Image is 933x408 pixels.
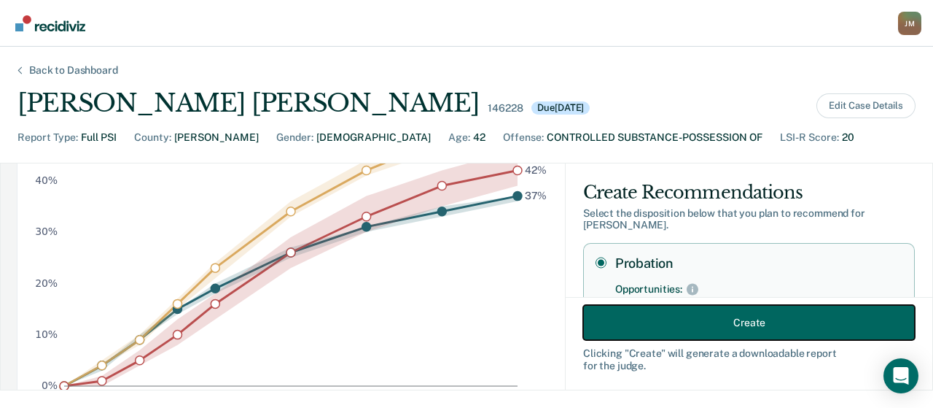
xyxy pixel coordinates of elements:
[816,93,916,118] button: Edit Case Details
[503,130,544,145] div: Offense :
[134,130,171,145] div: County :
[276,130,313,145] div: Gender :
[81,130,117,145] div: Full PSI
[583,207,915,232] div: Select the disposition below that you plan to recommend for [PERSON_NAME] .
[448,130,470,145] div: Age :
[525,190,547,202] text: 37%
[898,12,921,35] button: Profile dropdown button
[17,130,78,145] div: Report Type :
[547,130,762,145] div: CONTROLLED SUBSTANCE-POSSESSION OF
[15,15,85,31] img: Recidiviz
[525,164,547,176] text: 42%
[583,305,915,340] button: Create
[898,12,921,35] div: J M
[174,130,259,145] div: [PERSON_NAME]
[12,64,136,77] div: Back to Dashboard
[780,130,839,145] div: LSI-R Score :
[615,255,902,272] label: Probation
[17,88,479,118] div: [PERSON_NAME] [PERSON_NAME]
[35,226,58,238] text: 30%
[60,115,522,390] g: dot
[531,101,590,115] div: Due [DATE]
[35,277,58,289] text: 20%
[473,130,485,145] div: 42
[488,102,523,115] div: 146228
[842,130,854,145] div: 20
[615,283,682,296] div: Opportunities:
[35,329,58,341] text: 10%
[583,347,915,372] div: Clicking " Create " will generate a downloadable report for the judge.
[316,130,431,145] div: [DEMOGRAPHIC_DATA]
[883,358,918,393] div: Open Intercom Messenger
[525,113,547,202] g: text
[42,380,58,392] text: 0%
[35,174,58,186] text: 40%
[583,181,915,204] div: Create Recommendations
